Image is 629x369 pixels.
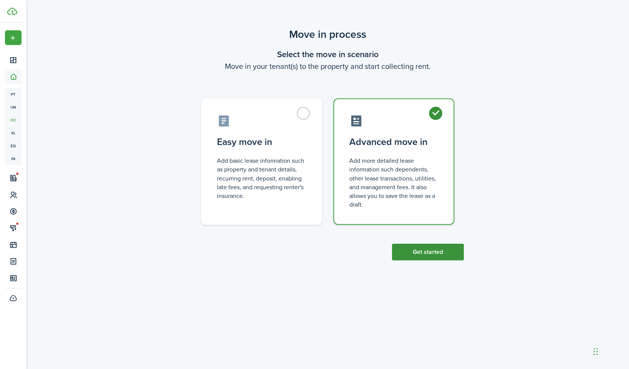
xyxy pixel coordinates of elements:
a: eq [5,139,22,152]
control-radio-card-description: Add basic lease information such as property and tenant details, recurring rent, deposit, enablin... [217,156,306,200]
a: kl [5,126,22,139]
div: Drag [593,340,598,363]
a: oc [5,114,22,126]
wizard-step-header-title: Select the move in scenario [192,48,464,61]
iframe: Chat Widget [591,333,629,369]
a: pt [5,88,22,101]
img: TenantCloud [7,8,17,15]
button: Get started [392,244,464,260]
control-radio-card-description: Add more detailed lease information such dependents, other lease transactions, utilities, and man... [349,156,438,209]
a: un [5,101,22,114]
button: Open menu [5,30,22,45]
control-radio-card-title: Easy move in [217,135,306,149]
scenario-title: Move in process [192,26,464,42]
control-radio-card-title: Advanced move in [349,135,438,149]
wizard-step-header-description: Move in your tenant(s) to the property and start collecting rent. [192,61,464,72]
a: in [5,152,22,165]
